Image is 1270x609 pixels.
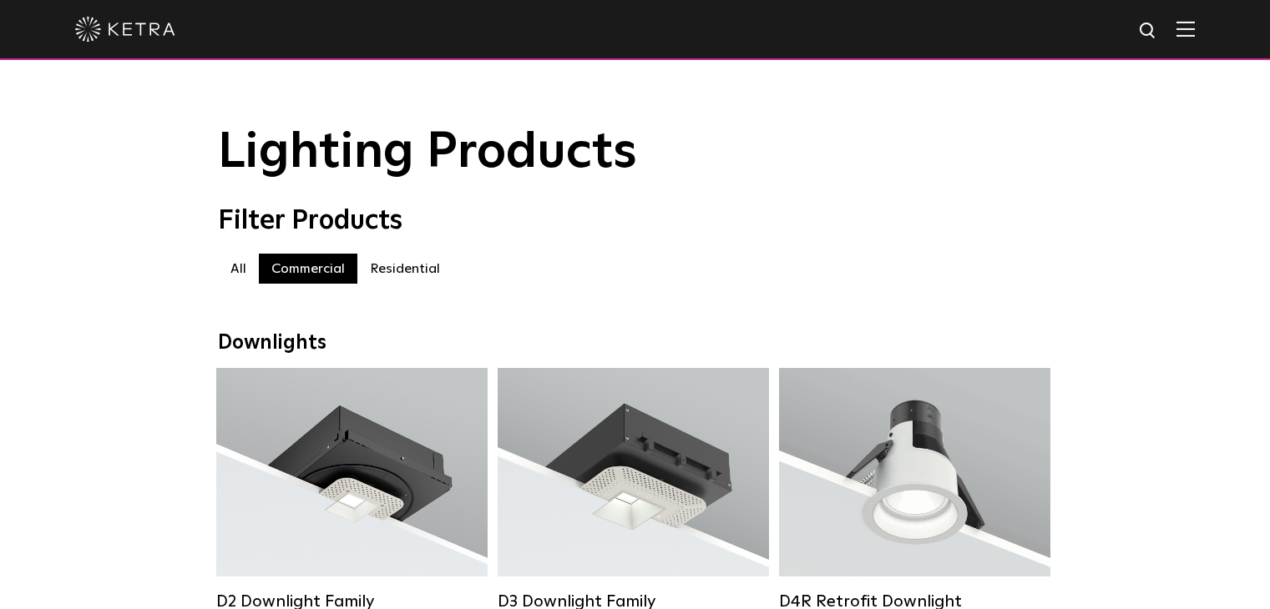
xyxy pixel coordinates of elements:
span: Lighting Products [218,128,637,178]
div: Filter Products [218,205,1053,237]
img: Hamburger%20Nav.svg [1176,21,1195,37]
img: search icon [1138,21,1159,42]
label: All [218,254,259,284]
img: ketra-logo-2019-white [75,17,175,42]
div: Downlights [218,331,1053,355]
label: Commercial [259,254,357,284]
label: Residential [357,254,453,284]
